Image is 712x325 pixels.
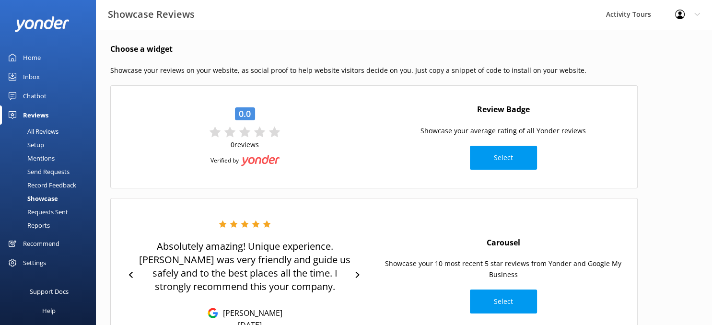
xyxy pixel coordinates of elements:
[218,308,282,318] p: [PERSON_NAME]
[6,219,50,232] div: Reports
[6,178,96,192] a: Record Feedback
[241,155,280,166] img: Yonder
[139,240,350,293] p: Absolutely amazing! Unique experience. [PERSON_NAME] was very friendly and guide us safely and to...
[23,234,59,253] div: Recommend
[6,205,68,219] div: Requests Sent
[6,138,96,151] a: Setup
[30,282,69,301] div: Support Docs
[420,126,586,136] p: Showcase your average rating of all Yonder reviews
[379,258,628,280] p: Showcase your 10 most recent 5 star reviews from Yonder and Google My Business
[6,165,96,178] a: Send Requests
[477,104,530,116] h4: Review Badge
[110,43,638,56] h4: Choose a widget
[110,65,638,76] p: Showcase your reviews on your website, as social proof to help website visitors decide on you. Ju...
[6,125,96,138] a: All Reviews
[6,165,70,178] div: Send Requests
[23,48,41,67] div: Home
[23,105,48,125] div: Reviews
[6,151,55,165] div: Mentions
[6,151,96,165] a: Mentions
[470,146,537,170] button: Select
[23,86,47,105] div: Chatbot
[470,290,537,313] button: Select
[23,253,46,272] div: Settings
[108,7,195,22] h3: Showcase Reviews
[6,138,44,151] div: Setup
[6,125,58,138] div: All Reviews
[42,301,56,320] div: Help
[6,192,96,205] a: Showcase
[6,192,58,205] div: Showcase
[208,308,218,318] img: Google Reviews
[6,178,76,192] div: Record Feedback
[6,219,96,232] a: Reports
[6,205,96,219] a: Requests Sent
[23,67,40,86] div: Inbox
[14,16,70,32] img: yonder-white-logo.png
[239,108,251,119] p: 0.0
[231,140,259,149] p: 0 reviews
[210,156,239,164] p: Verified by
[487,237,520,249] h4: Carousel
